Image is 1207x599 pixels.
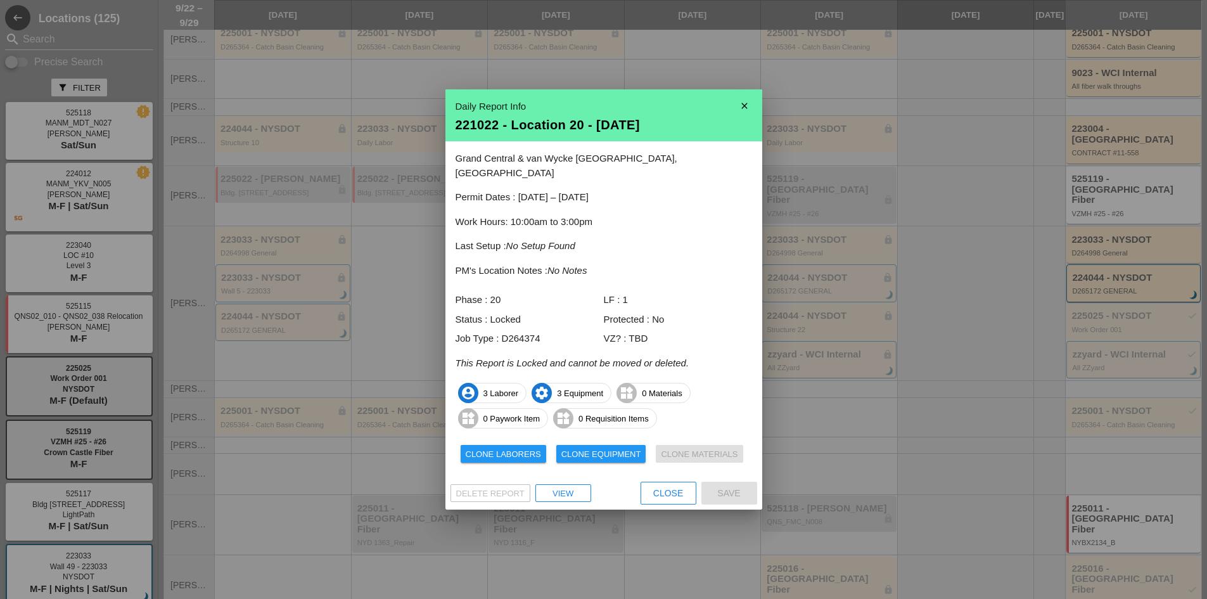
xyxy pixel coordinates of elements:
i: No Notes [547,265,587,276]
span: 0 Requisition Items [554,408,656,428]
p: Grand Central & van Wycke [GEOGRAPHIC_DATA], [GEOGRAPHIC_DATA] [456,151,752,180]
button: Clone Laborers [461,445,546,463]
a: View [535,484,591,502]
p: Work Hours: 10:00am to 3:00pm [456,215,752,229]
i: widgets [553,408,573,428]
i: settings [532,383,552,403]
i: No Setup Found [506,240,575,251]
button: Clone Equipment [556,445,646,463]
span: 0 Paywork Item [459,408,548,428]
div: Close [651,487,686,500]
div: 221022 - Location 20 - [DATE] [456,119,752,131]
div: LF : 1 [604,293,752,307]
i: widgets [458,408,478,428]
div: Job Type : D264374 [456,332,604,346]
span: 3 Laborer [459,383,527,403]
i: This Report is Locked and cannot be moved or deleted. [456,357,689,368]
div: Phase : 20 [456,293,604,307]
i: widgets [616,383,637,403]
div: Clone Laborers [466,448,541,461]
span: 0 Materials [617,383,690,403]
div: Protected : No [604,312,752,327]
p: PM's Location Notes : [456,264,752,278]
span: 3 Equipment [532,383,611,403]
p: Last Setup : [456,239,752,254]
div: View [541,487,585,500]
div: Status : Locked [456,312,604,327]
div: Daily Report Info [456,100,752,114]
div: Clone Equipment [561,448,641,461]
i: account_circle [458,383,478,403]
i: close [732,93,757,119]
button: Close [641,482,696,505]
p: Permit Dates : [DATE] – [DATE] [456,190,752,205]
div: VZ? : TBD [604,332,752,346]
